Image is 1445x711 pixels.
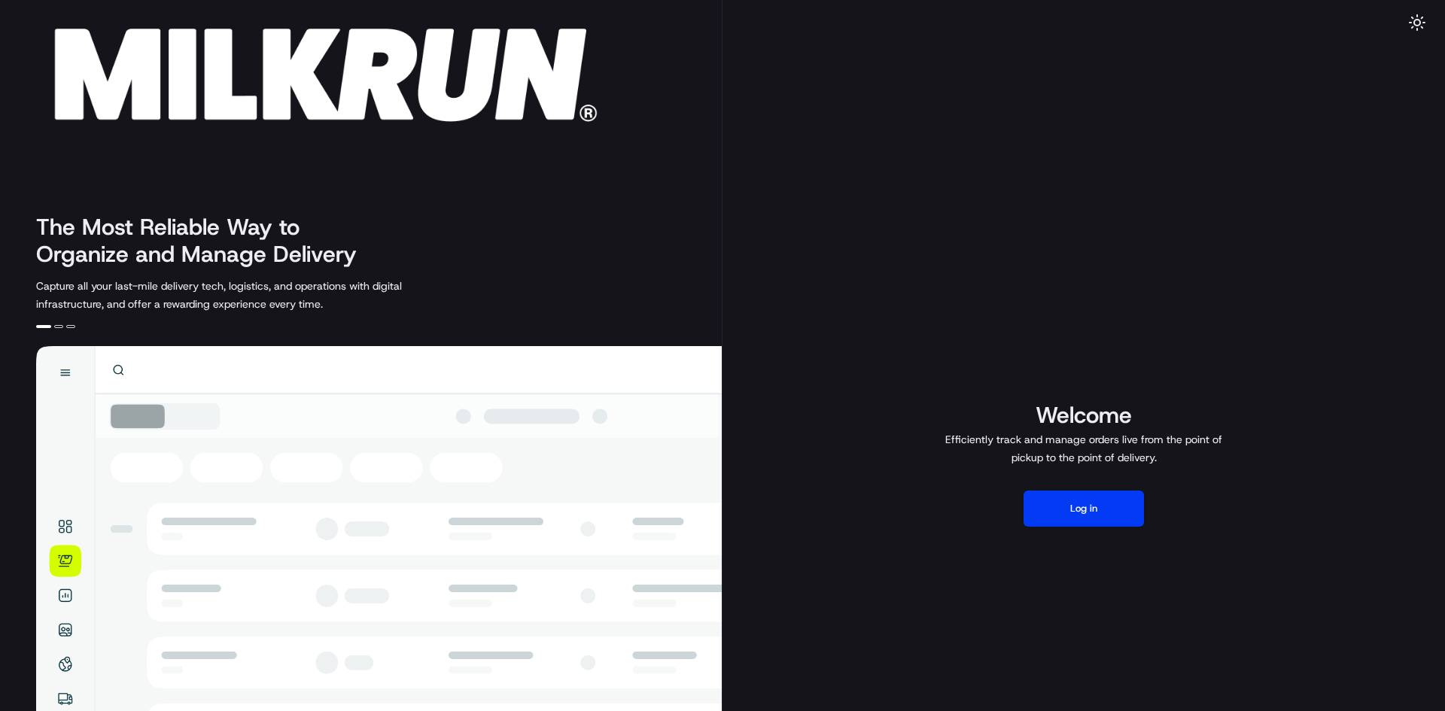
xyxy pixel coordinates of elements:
[939,400,1228,430] h1: Welcome
[939,430,1228,466] p: Efficiently track and manage orders live from the point of pickup to the point of delivery.
[36,277,470,313] p: Capture all your last-mile delivery tech, logistics, and operations with digital infrastructure, ...
[9,9,614,129] img: Company Logo
[1024,491,1144,527] button: Log in
[36,214,373,268] h2: The Most Reliable Way to Organize and Manage Delivery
